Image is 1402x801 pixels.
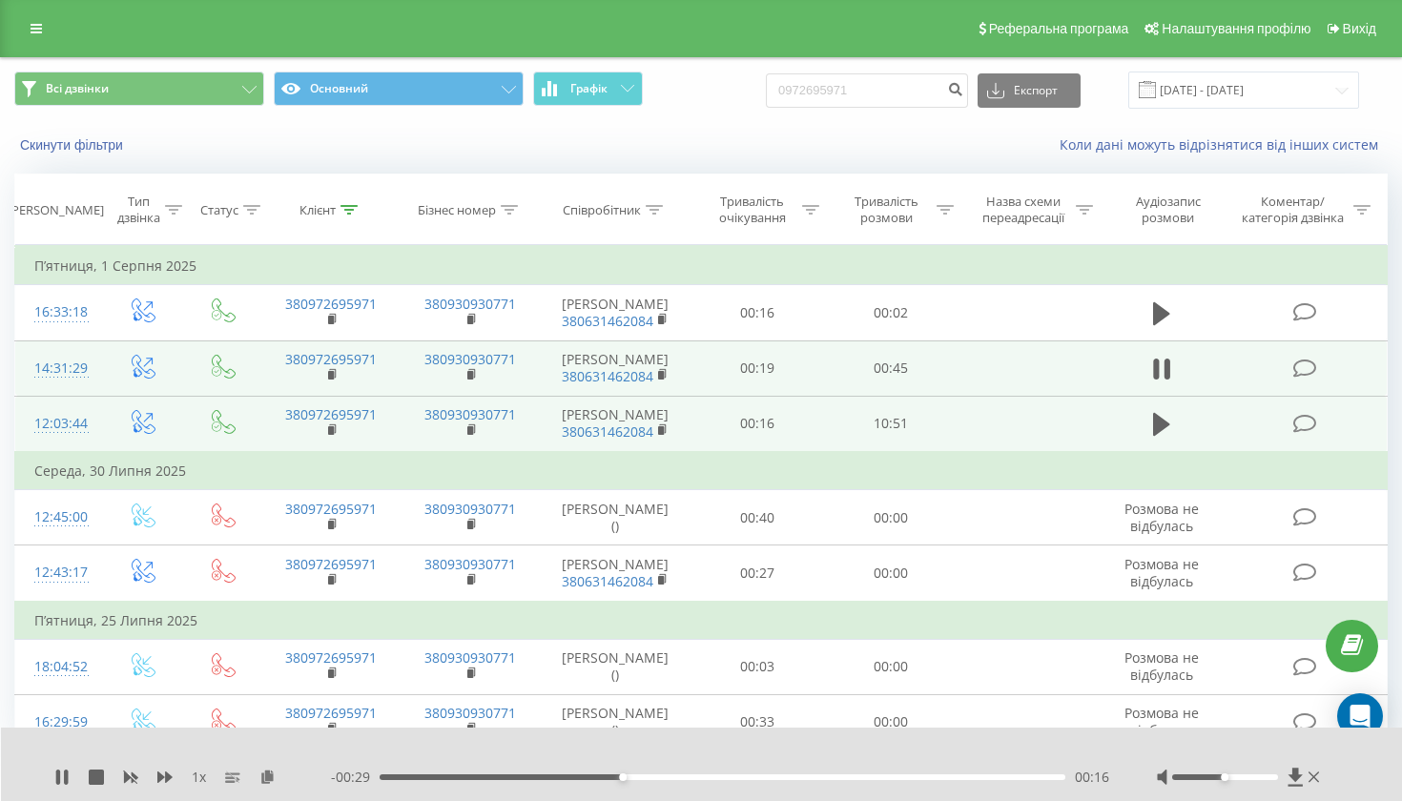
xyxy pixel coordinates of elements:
a: 380930930771 [424,704,516,722]
td: 00:16 [690,396,823,452]
div: Тип дзвінка [117,194,160,226]
div: Клієнт [299,202,336,218]
div: 12:45:00 [34,499,81,536]
span: Розмова не відбулась [1124,500,1199,535]
td: 00:45 [824,340,958,396]
td: 00:00 [824,639,958,694]
td: 00:16 [690,285,823,340]
button: Графік [533,72,643,106]
span: Розмова не відбулась [1124,704,1199,739]
a: 380972695971 [285,648,377,667]
span: Реферальна програма [989,21,1129,36]
a: 380930930771 [424,405,516,423]
td: 00:33 [690,694,823,750]
a: 380972695971 [285,704,377,722]
td: [PERSON_NAME] [540,396,690,452]
span: Графік [570,82,608,95]
div: Accessibility label [1222,773,1229,781]
a: 380930930771 [424,500,516,518]
input: Пошук за номером [766,73,968,108]
a: 380972695971 [285,295,377,313]
a: 380930930771 [424,648,516,667]
td: 00:02 [824,285,958,340]
div: Назва схеми переадресації [976,194,1071,226]
span: 00:16 [1075,768,1109,787]
td: 00:27 [690,545,823,602]
div: 18:04:52 [34,648,81,686]
span: Всі дзвінки [46,81,109,96]
a: 380930930771 [424,295,516,313]
td: [PERSON_NAME] () [540,639,690,694]
td: 00:00 [824,545,958,602]
td: [PERSON_NAME] () [540,694,690,750]
a: 380631462084 [562,367,653,385]
a: 380972695971 [285,405,377,423]
td: П’ятниця, 1 Серпня 2025 [15,247,1388,285]
td: 00:00 [824,694,958,750]
a: 380631462084 [562,422,653,441]
a: 380631462084 [562,312,653,330]
span: Налаштування профілю [1162,21,1310,36]
a: 380930930771 [424,555,516,573]
td: Середа, 30 Липня 2025 [15,452,1388,490]
td: 10:51 [824,396,958,452]
button: Основний [274,72,524,106]
span: 1 x [192,768,206,787]
div: Бізнес номер [418,202,496,218]
div: 12:43:17 [34,554,81,591]
span: Розмова не відбулась [1124,555,1199,590]
div: 16:33:18 [34,294,81,331]
td: 00:03 [690,639,823,694]
div: Статус [200,202,238,218]
td: 00:00 [824,490,958,545]
div: 14:31:29 [34,350,81,387]
td: [PERSON_NAME] [540,545,690,602]
span: - 00:29 [331,768,380,787]
a: 380972695971 [285,350,377,368]
div: Співробітник [563,202,641,218]
span: Розмова не відбулась [1124,648,1199,684]
span: Вихід [1343,21,1376,36]
a: Коли дані можуть відрізнятися вiд інших систем [1060,135,1388,154]
td: П’ятниця, 25 Липня 2025 [15,602,1388,640]
a: 380930930771 [424,350,516,368]
a: 380972695971 [285,500,377,518]
button: Всі дзвінки [14,72,264,106]
a: 380972695971 [285,555,377,573]
div: Accessibility label [619,773,627,781]
div: Коментар/категорія дзвінка [1237,194,1349,226]
div: 16:29:59 [34,704,81,741]
a: 380631462084 [562,572,653,590]
td: [PERSON_NAME] () [540,490,690,545]
div: Тривалість очікування [708,194,798,226]
div: Тривалість розмови [841,194,932,226]
div: [PERSON_NAME] [8,202,104,218]
div: Аудіозапис розмови [1115,194,1222,226]
td: [PERSON_NAME] [540,285,690,340]
td: [PERSON_NAME] [540,340,690,396]
div: 12:03:44 [34,405,81,442]
td: 00:40 [690,490,823,545]
button: Експорт [978,73,1081,108]
div: Open Intercom Messenger [1337,693,1383,739]
td: 00:19 [690,340,823,396]
button: Скинути фільтри [14,136,133,154]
